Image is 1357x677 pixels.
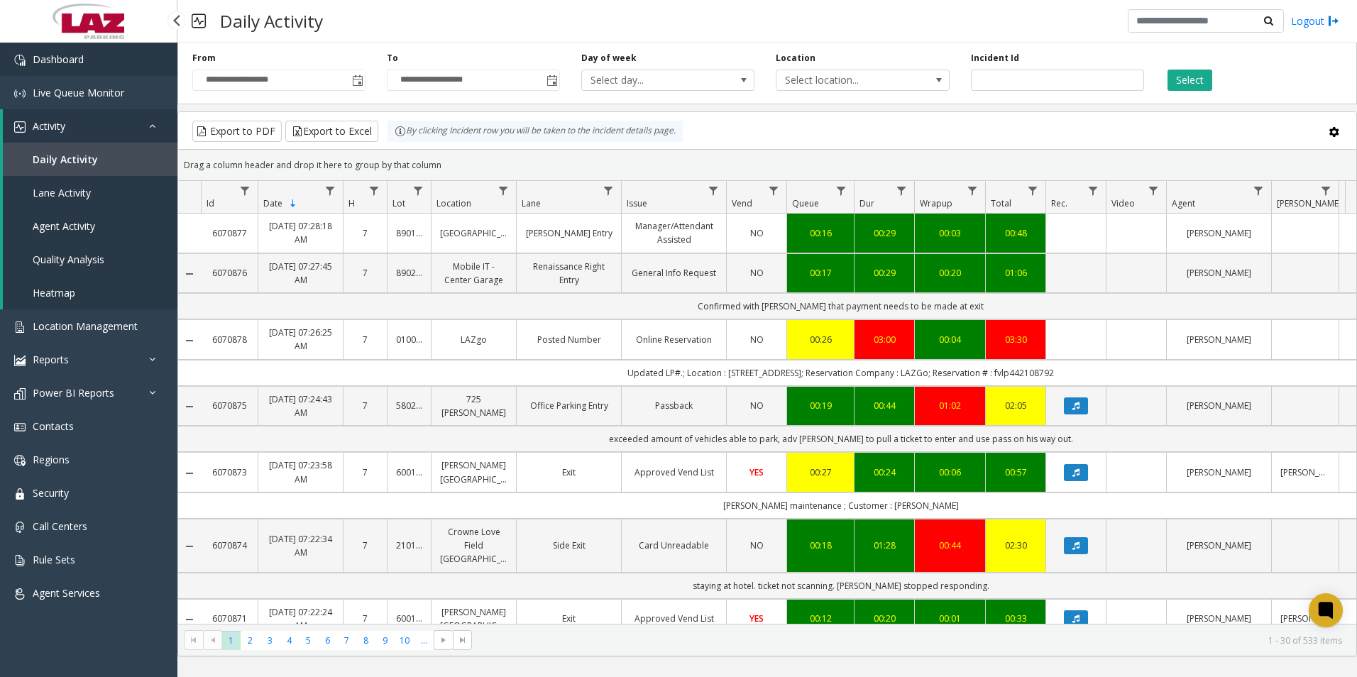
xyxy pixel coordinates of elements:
[792,197,819,209] span: Queue
[33,86,124,99] span: Live Queue Monitor
[525,399,612,412] a: Office Parking Entry
[192,4,206,38] img: pageIcon
[267,392,334,419] a: [DATE] 07:24:43 AM
[434,630,453,650] span: Go to the next page
[396,333,422,346] a: 010052
[581,52,637,65] label: Day of week
[749,466,764,478] span: YES
[796,333,845,346] a: 00:26
[349,70,365,90] span: Toggle popup
[14,121,26,133] img: 'icon'
[209,612,249,625] a: 6070871
[863,226,906,240] a: 00:29
[14,88,26,99] img: 'icon'
[863,612,906,625] a: 00:20
[3,143,177,176] a: Daily Activity
[409,181,428,200] a: Lot Filter Menu
[796,226,845,240] div: 00:16
[704,181,723,200] a: Issue Filter Menu
[236,181,255,200] a: Id Filter Menu
[1249,181,1268,200] a: Agent Filter Menu
[732,197,752,209] span: Vend
[14,355,26,366] img: 'icon'
[923,333,977,346] div: 00:04
[630,612,718,625] a: Approved Vend List
[178,268,201,280] a: Collapse Details
[1175,612,1263,625] a: [PERSON_NAME]
[1175,539,1263,552] a: [PERSON_NAME]
[33,219,95,233] span: Agent Activity
[33,486,69,500] span: Security
[33,186,91,199] span: Lane Activity
[33,253,104,266] span: Quality Analysis
[923,612,977,625] div: 00:01
[178,541,201,552] a: Collapse Details
[3,176,177,209] a: Lane Activity
[994,226,1037,240] div: 00:48
[994,333,1037,346] div: 03:30
[33,119,65,133] span: Activity
[863,539,906,552] div: 01:28
[1317,181,1336,200] a: Parker Filter Menu
[525,226,612,240] a: [PERSON_NAME] Entry
[267,605,334,632] a: [DATE] 07:22:24 AM
[267,260,334,287] a: [DATE] 07:27:45 AM
[213,4,330,38] h3: Daily Activity
[863,466,906,479] div: 00:24
[260,631,280,650] span: Page 3
[352,466,378,479] a: 7
[280,631,299,650] span: Page 4
[33,419,74,433] span: Contacts
[796,466,845,479] a: 00:27
[796,539,845,552] a: 00:18
[1111,197,1135,209] span: Video
[832,181,851,200] a: Queue Filter Menu
[994,266,1037,280] div: 01:06
[796,399,845,412] a: 00:19
[352,399,378,412] a: 7
[1280,466,1330,479] a: [PERSON_NAME]
[352,539,378,552] a: 7
[440,333,507,346] a: LAZgo
[178,614,201,625] a: Collapse Details
[267,458,334,485] a: [DATE] 07:23:58 AM
[994,466,1037,479] a: 00:57
[994,612,1037,625] a: 00:33
[299,631,318,650] span: Page 5
[33,319,138,333] span: Location Management
[1168,70,1212,91] button: Select
[971,52,1019,65] label: Incident Id
[735,226,778,240] a: NO
[1172,197,1195,209] span: Agent
[14,455,26,466] img: 'icon'
[388,121,683,142] div: By clicking Incident row you will be taken to the incident details page.
[396,266,422,280] a: 890201
[750,334,764,346] span: NO
[440,226,507,240] a: [GEOGRAPHIC_DATA]
[33,353,69,366] span: Reports
[207,197,214,209] span: Id
[352,226,378,240] a: 7
[1175,399,1263,412] a: [PERSON_NAME]
[522,197,541,209] span: Lane
[440,605,507,632] a: [PERSON_NAME][GEOGRAPHIC_DATA]
[750,400,764,412] span: NO
[395,126,406,137] img: infoIcon.svg
[582,70,720,90] span: Select day...
[735,612,778,625] a: YES
[14,388,26,400] img: 'icon'
[321,181,340,200] a: Date Filter Menu
[440,392,507,419] a: 725 [PERSON_NAME]
[221,631,241,650] span: Page 1
[352,266,378,280] a: 7
[1144,181,1163,200] a: Video Filter Menu
[14,422,26,433] img: 'icon'
[796,612,845,625] div: 00:12
[414,631,434,650] span: Page 11
[525,333,612,346] a: Posted Number
[1277,197,1341,209] span: [PERSON_NAME]
[352,333,378,346] a: 7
